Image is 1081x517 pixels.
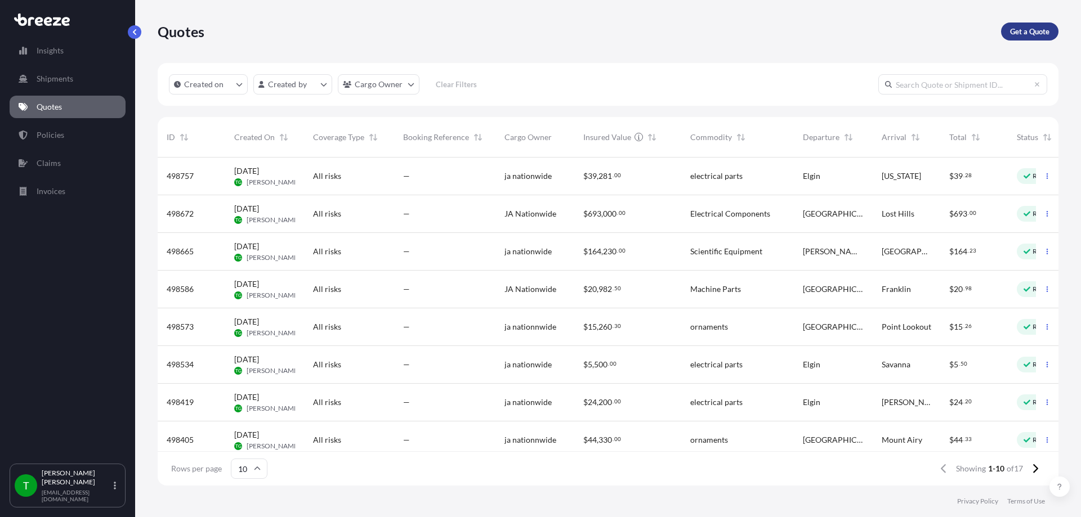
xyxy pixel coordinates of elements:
p: [EMAIL_ADDRESS][DOMAIN_NAME] [42,489,111,502]
button: cargoOwner Filter options [338,74,419,95]
span: [GEOGRAPHIC_DATA] [803,208,864,219]
a: Insights [10,39,126,62]
p: Insights [37,45,64,56]
span: , [597,323,598,331]
span: $ [583,172,588,180]
span: [US_STATE] [882,170,921,182]
span: $ [949,323,954,331]
button: Sort [1040,131,1054,144]
button: Sort [177,131,191,144]
span: 500 [594,361,607,368]
span: [DATE] [234,429,259,440]
span: 28 [965,173,972,177]
a: Shipments [10,68,126,90]
span: ja nationwide [504,170,552,182]
span: [DATE] [234,316,259,327]
p: Ready [1033,398,1052,407]
span: 00 [614,437,621,441]
button: Sort [734,131,748,144]
button: Sort [367,131,380,144]
p: Ready [1033,435,1052,444]
span: 693 [588,210,601,218]
span: . [963,324,964,328]
span: . [613,286,614,290]
span: of 17 [1007,463,1023,474]
span: , [597,436,598,444]
a: Privacy Policy [957,497,998,506]
p: Quotes [37,101,62,113]
span: ja nationwide [504,246,552,257]
span: 330 [598,436,612,444]
p: Clear Filters [436,79,477,90]
p: Quotes [158,23,204,41]
span: Created On [234,132,275,143]
span: [DATE] [234,392,259,403]
p: Ready [1033,285,1052,294]
span: 20 [588,285,597,293]
span: 50 [614,286,621,290]
span: 498672 [167,208,194,219]
span: . [959,362,960,366]
p: Ready [1033,322,1052,331]
span: Franklin [882,284,911,295]
span: $ [583,361,588,368]
p: Policies [37,129,64,141]
span: . [963,173,964,177]
span: — [403,434,410,446]
span: . [968,211,969,215]
span: Coverage Type [313,132,364,143]
span: TG [235,290,242,301]
span: — [403,170,410,182]
span: [GEOGRAPHIC_DATA] [803,434,864,446]
span: Electrical Components [690,208,770,219]
span: Booking Reference [403,132,469,143]
span: 498586 [167,284,194,295]
span: All risks [313,321,341,332]
span: $ [583,436,588,444]
span: [GEOGRAPHIC_DATA] [803,284,864,295]
span: Cargo Owner [504,132,552,143]
p: Cargo Owner [355,79,403,90]
span: All risks [313,359,341,370]
span: $ [583,398,588,406]
span: 498405 [167,434,194,446]
button: Sort [909,131,922,144]
span: [PERSON_NAME] [247,291,300,300]
span: 50 [961,362,967,366]
span: [PERSON_NAME] [803,246,864,257]
button: createdOn Filter options [169,74,248,95]
span: 44 [588,436,597,444]
span: 20 [965,399,972,403]
span: $ [949,285,954,293]
button: Sort [842,131,855,144]
span: [PERSON_NAME] [247,253,300,262]
span: $ [949,210,954,218]
span: — [403,359,410,370]
span: All risks [313,397,341,408]
p: Ready [1033,360,1052,369]
span: ID [167,132,175,143]
span: . [963,437,964,441]
a: Policies [10,124,126,146]
p: Invoices [37,186,65,197]
button: Sort [969,131,982,144]
span: 20 [954,285,963,293]
span: 982 [598,285,612,293]
span: 00 [610,362,617,366]
span: [DATE] [234,165,259,177]
span: . [613,173,614,177]
button: Sort [277,131,291,144]
span: 200 [598,398,612,406]
span: T [23,480,29,491]
span: . [968,249,969,253]
span: electrical parts [690,397,743,408]
span: — [403,246,410,257]
span: . [608,362,609,366]
span: ornaments [690,434,728,446]
a: Terms of Use [1007,497,1045,506]
button: Sort [471,131,485,144]
span: 26 [965,324,972,328]
button: createdBy Filter options [253,74,332,95]
span: $ [583,248,588,255]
